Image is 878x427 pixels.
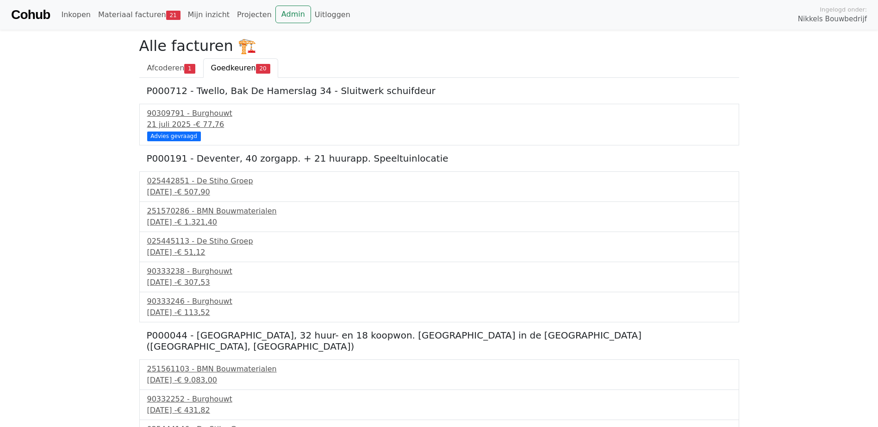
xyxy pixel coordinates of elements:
[147,277,731,288] div: [DATE] -
[139,58,203,78] a: Afcoderen1
[177,188,210,196] span: € 507,90
[147,153,732,164] h5: P000191 - Deventer, 40 zorgapp. + 21 huurapp. Speeltuinlocatie
[233,6,275,24] a: Projecten
[147,266,731,288] a: 90333238 - Burghouwt[DATE] -€ 307,53
[177,376,217,384] span: € 9.083,00
[147,296,731,318] a: 90333246 - Burghouwt[DATE] -€ 113,52
[203,58,278,78] a: Goedkeuren20
[196,120,224,129] span: € 77,76
[820,5,867,14] span: Ingelogd onder:
[184,64,195,73] span: 1
[147,217,731,228] div: [DATE] -
[147,307,731,318] div: [DATE] -
[177,248,205,257] span: € 51,12
[57,6,94,24] a: Inkopen
[147,108,731,140] a: 90309791 - Burghouwt21 juli 2025 -€ 77,76 Advies gevraagd
[147,266,731,277] div: 90333238 - Burghouwt
[147,132,201,141] div: Advies gevraagd
[147,394,731,416] a: 90332252 - Burghouwt[DATE] -€ 431,82
[147,364,731,386] a: 251561103 - BMN Bouwmaterialen[DATE] -€ 9.083,00
[184,6,234,24] a: Mijn inzicht
[147,236,731,247] div: 025445113 - De Stiho Groep
[147,394,731,405] div: 90332252 - Burghouwt
[147,296,731,307] div: 90333246 - Burghouwt
[147,206,731,217] div: 251570286 - BMN Bouwmaterialen
[798,14,867,25] span: Nikkels Bouwbedrijf
[177,218,217,226] span: € 1.321,40
[147,206,731,228] a: 251570286 - BMN Bouwmaterialen[DATE] -€ 1.321,40
[147,364,731,375] div: 251561103 - BMN Bouwmaterialen
[147,176,731,198] a: 025442851 - De Stiho Groep[DATE] -€ 507,90
[147,85,732,96] h5: P000712 - Twello, Bak De Hamerslag 34 - Sluitwerk schuifdeur
[147,236,731,258] a: 025445113 - De Stiho Groep[DATE] -€ 51,12
[147,176,731,187] div: 025442851 - De Stiho Groep
[147,63,185,72] span: Afcoderen
[147,119,731,130] div: 21 juli 2025 -
[275,6,311,23] a: Admin
[177,278,210,287] span: € 307,53
[177,308,210,317] span: € 113,52
[147,187,731,198] div: [DATE] -
[166,11,181,20] span: 21
[139,37,739,55] h2: Alle facturen 🏗️
[211,63,256,72] span: Goedkeuren
[177,406,210,414] span: € 431,82
[256,64,270,73] span: 20
[147,108,731,119] div: 90309791 - Burghouwt
[147,247,731,258] div: [DATE] -
[147,330,732,352] h5: P000044 - [GEOGRAPHIC_DATA], 32 huur- en 18 koopwon. [GEOGRAPHIC_DATA] in de [GEOGRAPHIC_DATA] ([...
[311,6,354,24] a: Uitloggen
[147,405,731,416] div: [DATE] -
[147,375,731,386] div: [DATE] -
[94,6,184,24] a: Materiaal facturen21
[11,4,50,26] a: Cohub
